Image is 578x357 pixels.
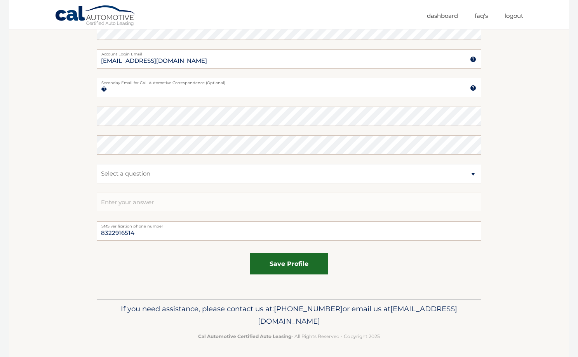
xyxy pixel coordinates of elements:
[274,304,343,313] span: [PHONE_NUMBER]
[505,9,523,22] a: Logout
[97,193,481,212] input: Enter your answer
[97,49,481,69] input: Account Login Email
[102,303,476,328] p: If you need assistance, please contact us at: or email us at
[55,5,136,28] a: Cal Automotive
[470,56,476,62] img: tooltip.svg
[198,333,291,339] strong: Cal Automotive Certified Auto Leasing
[475,9,488,22] a: FAQ's
[97,49,481,55] label: Account Login Email
[470,85,476,91] img: tooltip.svg
[97,221,481,228] label: SMS verification phone number
[97,78,481,97] input: Seconday Email for CAL Automotive Correspondence (Optional)
[427,9,458,22] a: Dashboard
[97,78,481,84] label: Seconday Email for CAL Automotive Correspondence (Optional)
[258,304,457,326] span: [EMAIL_ADDRESS][DOMAIN_NAME]
[250,253,328,274] button: save profile
[97,221,481,241] input: Telephone number for SMS login verification
[102,332,476,340] p: - All Rights Reserved - Copyright 2025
